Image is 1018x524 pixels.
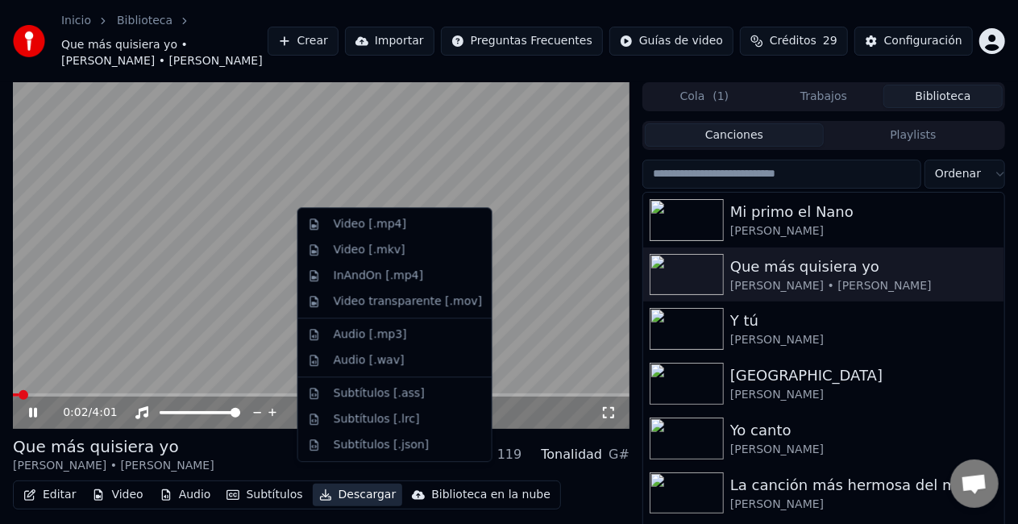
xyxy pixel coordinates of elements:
button: Audio [153,484,218,506]
span: Créditos [770,33,816,49]
button: Crear [268,27,339,56]
span: Ordenar [935,166,981,182]
div: G# [609,445,629,464]
img: youka [13,25,45,57]
div: Yo canto [730,419,998,442]
div: [GEOGRAPHIC_DATA] [730,364,998,387]
button: Biblioteca [883,85,1003,108]
div: Que más quisiera yo [730,256,998,278]
div: Y tú [730,310,998,332]
a: Biblioteca [117,13,172,29]
div: Chat abierto [950,460,999,508]
div: Video transparente [.mov] [334,293,482,310]
div: 119 [497,445,522,464]
span: Que más quisiera yo • [PERSON_NAME] • [PERSON_NAME] [61,37,268,69]
div: Mi primo el Nano [730,201,998,223]
button: Trabajos [764,85,883,108]
div: Audio [.mp3] [334,326,407,343]
div: Video [.mkv] [334,242,405,258]
div: Subtítulos [.lrc] [334,411,420,427]
button: Cola [645,85,764,108]
span: ( 1 ) [713,89,729,105]
div: [PERSON_NAME] [730,387,998,403]
button: Preguntas Frecuentes [441,27,603,56]
div: [PERSON_NAME] [730,442,998,458]
button: Video [85,484,149,506]
span: 29 [823,33,837,49]
div: [PERSON_NAME] [730,497,998,513]
div: InAndOn [.mp4] [334,268,424,284]
div: Subtítulos [.json] [334,437,430,453]
button: Importar [345,27,434,56]
nav: breadcrumb [61,13,268,69]
button: Créditos29 [740,27,848,56]
div: [PERSON_NAME] [730,332,998,348]
button: Subtítulos [220,484,309,506]
button: Editar [17,484,82,506]
button: Guías de video [609,27,733,56]
div: Subtítulos [.ass] [334,385,425,401]
span: 4:01 [92,405,117,421]
div: Tonalidad [541,445,602,464]
button: Canciones [645,123,824,147]
div: [PERSON_NAME] • [PERSON_NAME] [13,458,214,474]
button: Configuración [854,27,973,56]
div: Video [.mp4] [334,216,406,232]
a: Inicio [61,13,91,29]
div: [PERSON_NAME] [730,223,998,239]
div: Biblioteca en la nube [431,487,551,503]
div: Que más quisiera yo [13,435,214,458]
div: Configuración [884,33,962,49]
button: Playlists [824,123,1003,147]
div: / [63,405,102,421]
div: La canción más hermosa del mundo [730,474,998,497]
span: 0:02 [63,405,88,421]
div: [PERSON_NAME] • [PERSON_NAME] [730,278,998,294]
div: Audio [.wav] [334,352,405,368]
button: Descargar [313,484,403,506]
